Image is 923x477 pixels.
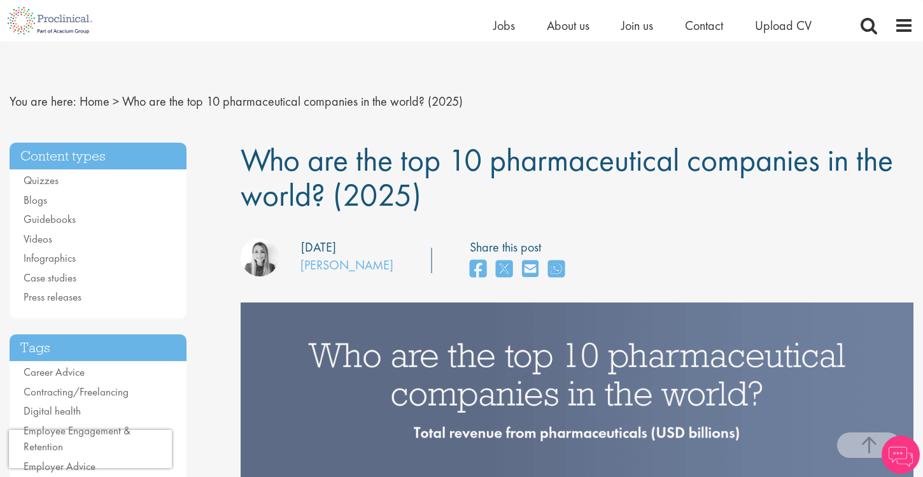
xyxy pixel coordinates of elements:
[24,271,76,285] a: Case studies
[24,232,52,246] a: Videos
[24,404,81,418] a: Digital health
[548,256,565,283] a: share on whats app
[301,238,336,257] div: [DATE]
[10,143,187,170] h3: Content types
[24,290,81,304] a: Press releases
[621,17,653,34] a: Join us
[80,93,109,110] a: breadcrumb link
[24,365,85,379] a: Career Advice
[300,257,393,273] a: [PERSON_NAME]
[24,251,76,265] a: Infographics
[24,459,95,473] a: Employer Advice
[122,93,463,110] span: Who are the top 10 pharmaceutical companies in the world? (2025)
[113,93,119,110] span: >
[24,385,129,399] a: Contracting/Freelancing
[496,256,512,283] a: share on twitter
[9,430,172,468] iframe: reCAPTCHA
[755,17,812,34] a: Upload CV
[470,256,486,283] a: share on facebook
[882,436,920,474] img: Chatbot
[24,212,76,226] a: Guidebooks
[522,256,539,283] a: share on email
[10,93,76,110] span: You are here:
[24,173,59,187] a: Quizzes
[547,17,589,34] a: About us
[470,238,571,257] label: Share this post
[241,139,893,215] span: Who are the top 10 pharmaceutical companies in the world? (2025)
[24,424,130,454] a: Employee Engagement & Retention
[24,193,47,207] a: Blogs
[10,334,187,362] h3: Tags
[241,238,279,276] img: Hannah Burke
[685,17,723,34] a: Contact
[493,17,515,34] a: Jobs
